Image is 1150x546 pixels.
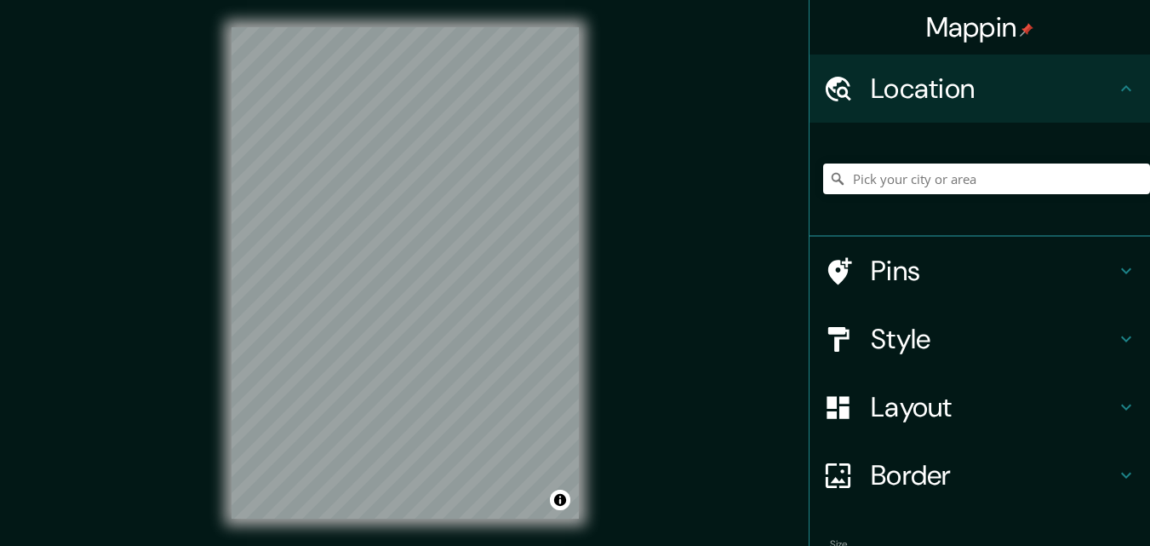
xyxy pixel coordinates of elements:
[550,490,570,510] button: Toggle attribution
[871,72,1116,106] h4: Location
[810,305,1150,373] div: Style
[871,390,1116,424] h4: Layout
[810,237,1150,305] div: Pins
[810,441,1150,509] div: Border
[823,164,1150,194] input: Pick your city or area
[926,10,1034,44] h4: Mappin
[232,27,579,519] canvas: Map
[1020,23,1033,37] img: pin-icon.png
[810,373,1150,441] div: Layout
[871,254,1116,288] h4: Pins
[810,55,1150,123] div: Location
[871,322,1116,356] h4: Style
[871,458,1116,492] h4: Border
